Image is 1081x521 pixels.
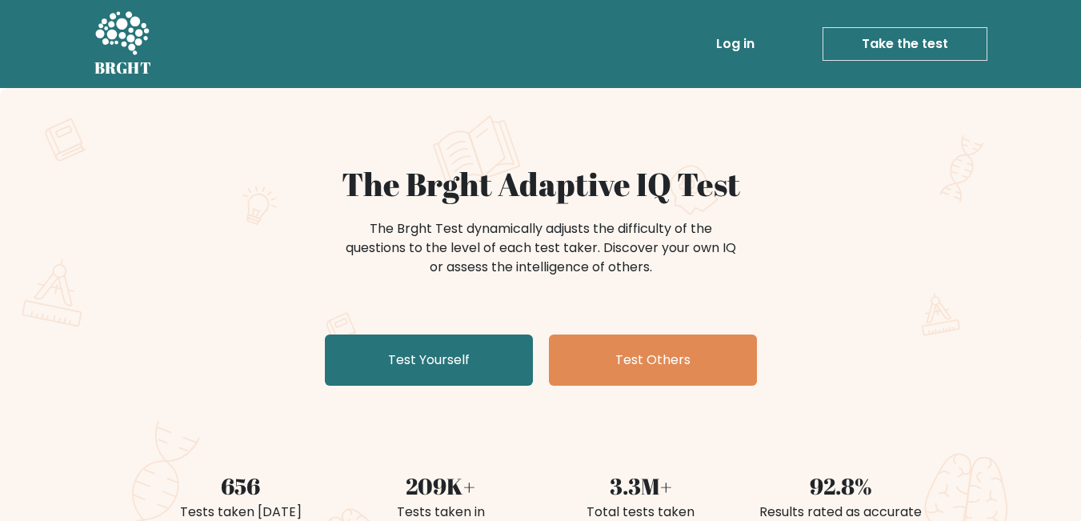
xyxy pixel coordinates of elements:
[350,469,531,503] div: 209K+
[150,469,331,503] div: 656
[94,58,152,78] h5: BRGHT
[341,219,741,277] div: The Brght Test dynamically adjusts the difficulty of the questions to the level of each test take...
[150,165,931,203] h1: The Brght Adaptive IQ Test
[710,28,761,60] a: Log in
[325,335,533,386] a: Test Yourself
[751,469,931,503] div: 92.8%
[549,335,757,386] a: Test Others
[94,6,152,82] a: BRGHT
[823,27,987,61] a: Take the test
[551,469,731,503] div: 3.3M+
